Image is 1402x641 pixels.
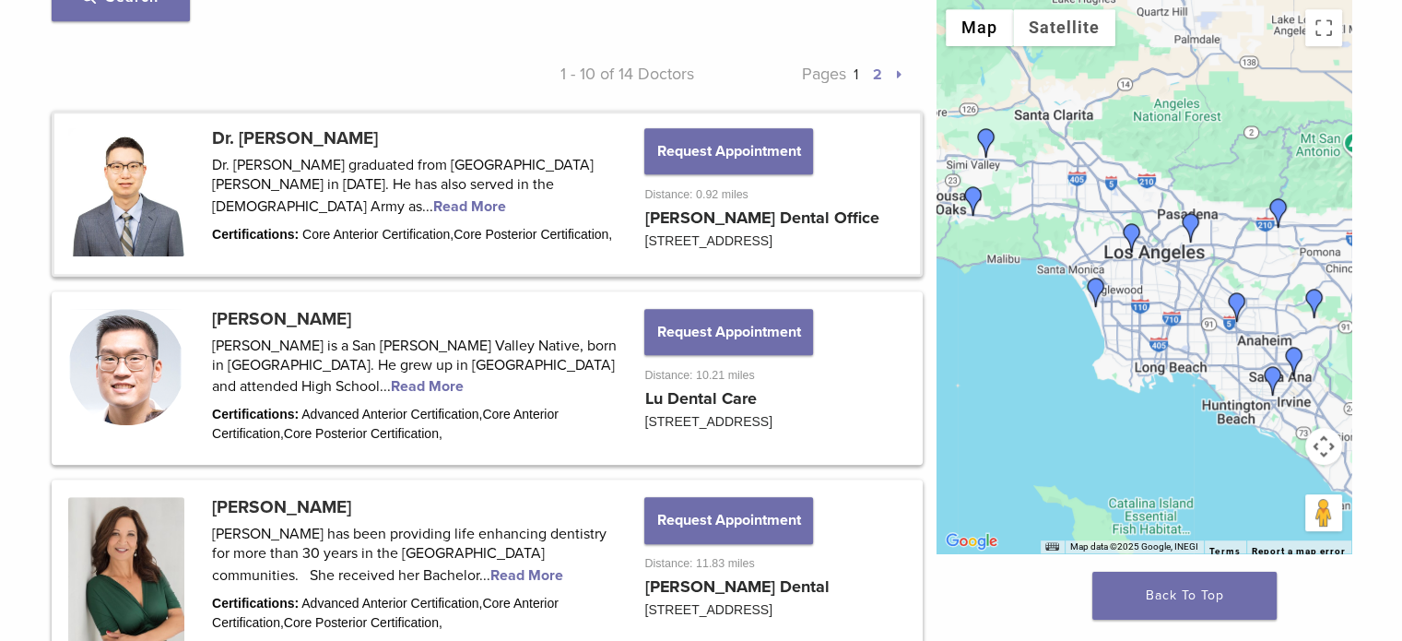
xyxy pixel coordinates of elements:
[644,497,812,543] button: Request Appointment
[644,309,812,355] button: Request Appointment
[1013,9,1115,46] button: Show satellite imagery
[1305,9,1342,46] button: Toggle fullscreen view
[1264,198,1293,228] div: Dr. Joy Helou
[941,529,1002,553] img: Google
[694,60,909,88] p: Pages
[854,65,858,84] a: 1
[1305,494,1342,531] button: Drag Pegman onto the map to open Street View
[1258,366,1288,396] div: Dr. Randy Fong
[1279,347,1309,376] div: Dr. Eddie Kao
[1092,572,1277,620] a: Back To Top
[972,128,1001,158] div: Dr. Justin Stout
[1252,546,1346,556] a: Report a map error
[644,128,812,174] button: Request Appointment
[1209,546,1241,557] a: Terms (opens in new tab)
[480,60,695,88] p: 1 - 10 of 14 Doctors
[941,529,1002,553] a: Open this area in Google Maps (opens a new window)
[1070,541,1198,552] span: Map data ©2025 Google, INEGI
[1300,289,1329,318] div: Dr. Rajeev Prasher
[1045,540,1058,553] button: Keyboard shortcuts
[873,65,882,84] a: 2
[1222,292,1252,322] div: Dr. Henry Chung
[1176,213,1206,243] div: Dr. Benjamin Lu
[1081,278,1111,307] div: Dr. Sandra Calleros
[1117,223,1147,253] div: Dr. Henry Chung
[946,9,1013,46] button: Show street map
[1305,428,1342,465] button: Map camera controls
[959,186,988,216] div: Dr. Philip Shindler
